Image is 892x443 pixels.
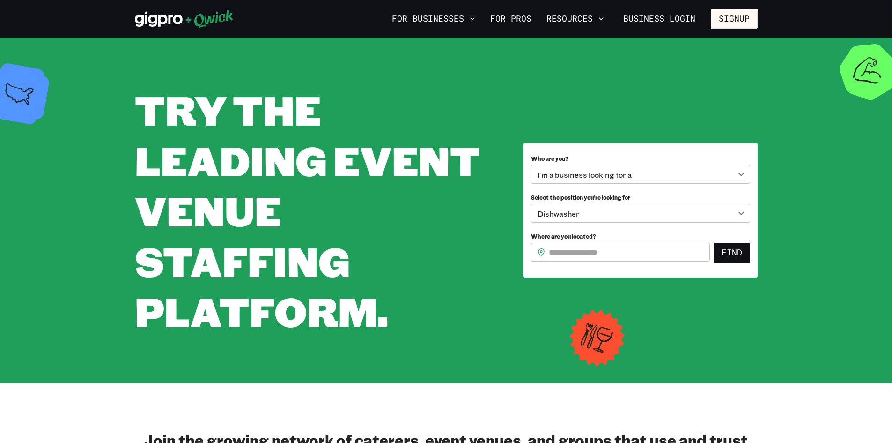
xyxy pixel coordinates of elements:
[531,194,630,201] span: Select the position you’re looking for
[388,11,479,27] button: For Businesses
[135,83,480,338] span: TRY THE LEADING EVENT VENUE STAFFING PLATFORM.
[711,9,758,29] button: Signup
[531,155,568,162] span: Who are you?
[615,9,703,29] a: Business Login
[531,204,750,223] div: Dishwasher
[543,11,608,27] button: Resources
[531,233,596,240] span: Where are you located?
[531,165,750,184] div: I’m a business looking for a
[487,11,535,27] a: For Pros
[714,243,750,263] button: Find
